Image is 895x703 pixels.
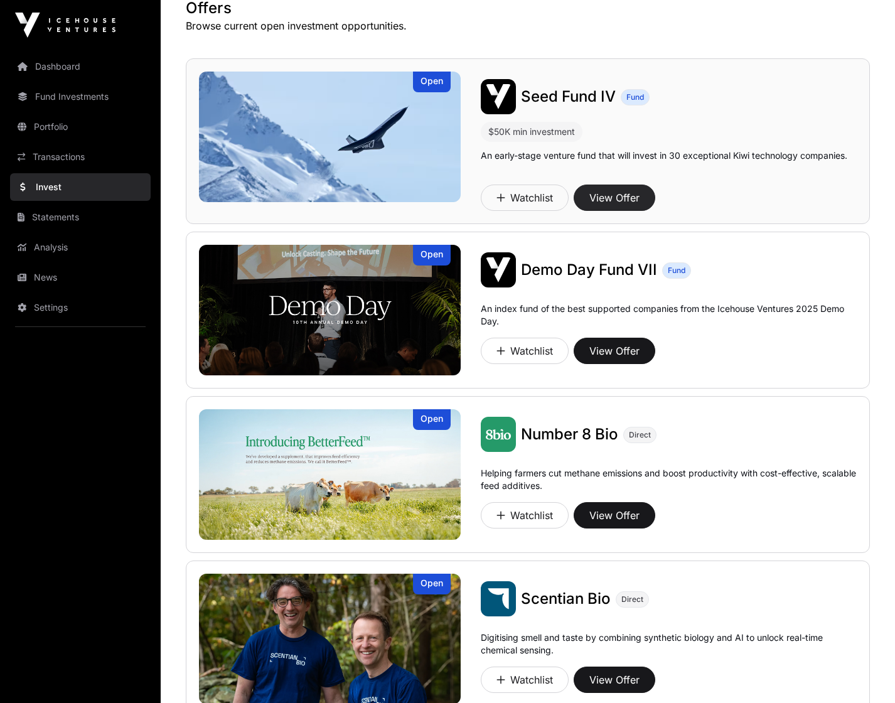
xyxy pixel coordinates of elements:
[521,87,616,107] a: Seed Fund IV
[481,185,569,211] button: Watchlist
[574,185,655,211] button: View Offer
[481,252,516,287] img: Demo Day Fund VII
[10,83,151,110] a: Fund Investments
[413,245,451,266] div: Open
[413,574,451,594] div: Open
[10,173,151,201] a: Invest
[481,631,857,662] p: Digitising smell and taste by combining synthetic biology and AI to unlock real-time chemical sen...
[199,72,461,202] img: Seed Fund IV
[832,643,895,703] iframe: Chat Widget
[481,467,857,497] p: Helping farmers cut methane emissions and boost productivity with cost-effective, scalable feed a...
[10,113,151,141] a: Portfolio
[481,303,857,328] p: An index fund of the best supported companies from the Icehouse Ventures 2025 Demo Day.
[574,667,655,693] button: View Offer
[199,72,461,202] a: Seed Fund IVOpen
[668,266,685,276] span: Fund
[15,13,115,38] img: Icehouse Ventures Logo
[199,409,461,540] a: Number 8 BioOpen
[481,502,569,529] button: Watchlist
[621,594,643,604] span: Direct
[10,294,151,321] a: Settings
[10,143,151,171] a: Transactions
[199,245,461,375] img: Demo Day Fund VII
[481,667,569,693] button: Watchlist
[574,502,655,529] button: View Offer
[521,589,611,608] span: Scentian Bio
[481,122,582,142] div: $50K min investment
[10,53,151,80] a: Dashboard
[10,233,151,261] a: Analysis
[481,338,569,364] button: Watchlist
[521,260,657,280] a: Demo Day Fund VII
[10,264,151,291] a: News
[521,424,618,444] a: Number 8 Bio
[488,124,575,139] div: $50K min investment
[574,338,655,364] button: View Offer
[413,409,451,430] div: Open
[10,203,151,231] a: Statements
[521,425,618,443] span: Number 8 Bio
[199,409,461,540] img: Number 8 Bio
[481,149,847,162] p: An early-stage venture fund that will invest in 30 exceptional Kiwi technology companies.
[481,79,516,114] img: Seed Fund IV
[186,18,870,33] p: Browse current open investment opportunities.
[521,260,657,279] span: Demo Day Fund VII
[521,87,616,105] span: Seed Fund IV
[626,92,644,102] span: Fund
[521,589,611,609] a: Scentian Bio
[199,245,461,375] a: Demo Day Fund VIIOpen
[481,417,516,452] img: Number 8 Bio
[413,72,451,92] div: Open
[629,430,651,440] span: Direct
[481,581,516,616] img: Scentian Bio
